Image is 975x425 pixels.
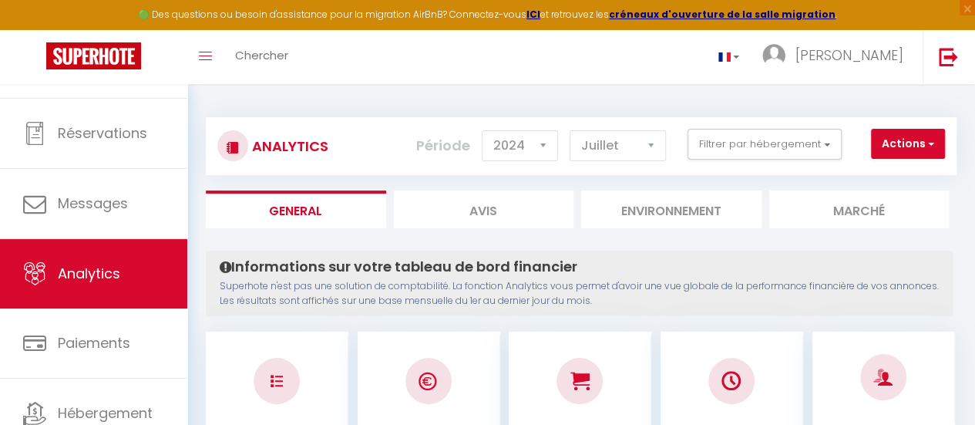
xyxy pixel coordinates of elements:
a: créneaux d'ouverture de la salle migration [609,8,835,21]
span: Hébergement [58,403,153,423]
label: Période [416,129,470,163]
li: General [206,191,386,228]
img: NO IMAGE [271,375,283,387]
h4: Informations sur votre tableau de bord financier [220,258,939,275]
button: Actions [871,129,945,160]
a: Chercher [224,30,300,84]
button: Ouvrir le widget de chat LiveChat [12,6,59,52]
span: Réservations [58,123,147,143]
span: Chercher [235,47,288,63]
button: Filtrer par hébergement [688,129,842,160]
li: Marché [769,191,950,228]
span: Messages [58,194,128,213]
h3: Analytics [248,129,328,164]
a: ICI [526,8,540,21]
li: Avis [394,191,574,228]
p: Superhote n'est pas une solution de comptabilité. La fonction Analytics vous permet d'avoir une v... [220,279,939,309]
img: ... [762,44,785,67]
span: Analytics [58,264,120,283]
a: ... [PERSON_NAME] [751,30,923,84]
span: Paiements [58,333,130,352]
img: Super Booking [46,42,141,69]
li: Environnement [581,191,762,228]
span: [PERSON_NAME] [795,46,903,65]
img: logout [939,47,958,66]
